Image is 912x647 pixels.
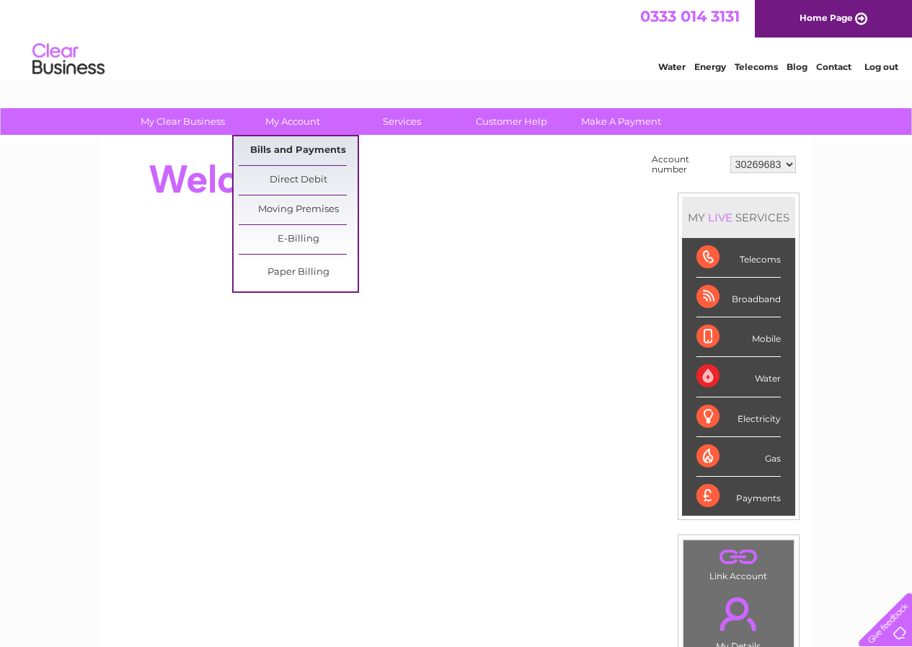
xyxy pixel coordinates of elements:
[452,108,571,135] a: Customer Help
[239,258,358,287] a: Paper Billing
[787,61,807,72] a: Blog
[648,151,727,178] td: Account number
[342,108,461,135] a: Services
[694,61,726,72] a: Energy
[239,195,358,224] a: Moving Premises
[687,544,790,569] a: .
[116,8,797,70] div: Clear Business is a trading name of Verastar Limited (registered in [GEOGRAPHIC_DATA] No. 3667643...
[239,225,358,254] a: E-Billing
[696,357,781,397] div: Water
[864,61,898,72] a: Log out
[640,7,740,25] a: 0333 014 3131
[683,540,794,585] td: Link Account
[696,437,781,477] div: Gas
[233,108,352,135] a: My Account
[696,278,781,317] div: Broadband
[705,211,735,224] div: LIVE
[735,61,778,72] a: Telecoms
[687,589,790,639] a: .
[816,61,851,72] a: Contact
[658,61,686,72] a: Water
[696,238,781,278] div: Telecoms
[562,108,681,135] a: Make A Payment
[696,397,781,437] div: Electricity
[696,477,781,516] div: Payments
[696,317,781,357] div: Mobile
[682,197,795,238] div: MY SERVICES
[123,108,242,135] a: My Clear Business
[239,136,358,165] a: Bills and Payments
[32,38,105,82] img: logo.png
[239,166,358,195] a: Direct Debit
